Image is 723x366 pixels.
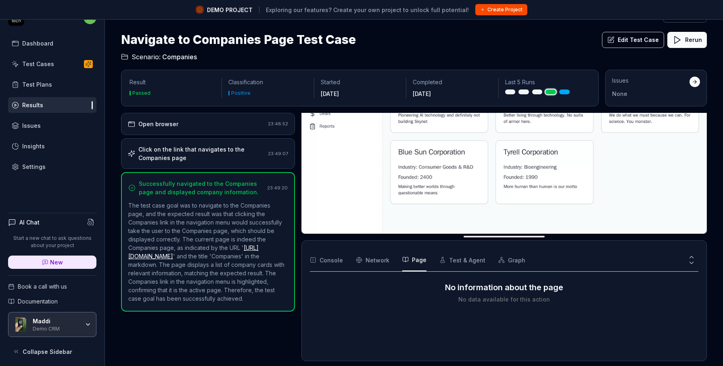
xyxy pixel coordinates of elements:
span: DEMO PROJECT [207,6,253,14]
button: Collapse Sidebar [8,343,96,360]
a: Home [121,12,137,20]
div: Results [22,101,43,109]
span: Documentation [18,297,58,306]
div: Successfully navigated to the Companies page and displayed company information. [139,179,264,196]
span: Scenario: [130,52,161,62]
a: Test Plans [8,77,96,92]
div: Issues [612,77,690,85]
h3: No information about the page [445,281,563,293]
a: Insights [8,138,96,154]
div: Test Cases [22,60,54,68]
p: Started [321,78,399,86]
div: Settings [22,162,46,171]
div: Dashboard [22,39,53,48]
div: Insights [22,142,45,150]
div: None [612,89,690,98]
span: Collapse Sidebar [23,347,72,356]
span: Companies [162,52,197,62]
a: Results [8,97,96,113]
a: Scenario:Companies [121,52,197,62]
div: Passed [132,91,150,96]
div: Maddi [33,318,79,325]
a: Results [146,12,167,20]
a: New [8,256,96,269]
a: Dashboard [8,35,96,51]
div: Demo CRM [33,325,79,331]
time: [DATE] [413,90,431,97]
div: Positive [231,91,251,96]
button: Rerun [667,32,707,48]
span: Exploring our features? Create your own project to unlock full potential! [266,6,469,14]
p: The test case goal was to navigate to the Companies page, and the expected result was that clicki... [128,201,288,303]
button: Edit Test Case [602,32,664,48]
button: Create Project [475,4,527,15]
div: No data available for this action [458,295,550,304]
time: 23:48:52 [268,121,288,127]
button: Page [402,249,426,271]
div: Issues [22,121,41,130]
button: Maddi LogoMaddiDemo CRM [8,312,96,337]
time: 23:49:07 [268,151,288,156]
div: Test Plans [22,80,52,89]
a: Test Cases [8,56,96,72]
button: Test & Agent [439,249,485,271]
a: Issues [8,118,96,133]
p: Classification [228,78,307,86]
a: Settings [8,159,96,175]
time: [DATE] [321,90,339,97]
time: 23:49:20 [267,185,288,191]
div: Open browser [138,120,178,128]
span: New [50,258,63,266]
a: Documentation [8,297,96,306]
div: Click on the link that navigates to the Companies page [138,145,265,162]
button: Graph [498,249,525,271]
a: Run 9teA [175,12,201,20]
span: Book a call with us [18,282,67,291]
h4: AI Chat [19,218,40,227]
p: Completed [413,78,491,86]
a: Book a call with us [8,282,96,291]
h1: Navigate to Companies Page Test Case [121,31,356,49]
p: Last 5 Runs [505,78,584,86]
p: Result [130,78,215,86]
button: Console [310,249,343,271]
img: Maddi Logo [13,317,28,332]
button: Network [356,249,389,271]
p: Start a new chat to ask questions about your project [8,235,96,249]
